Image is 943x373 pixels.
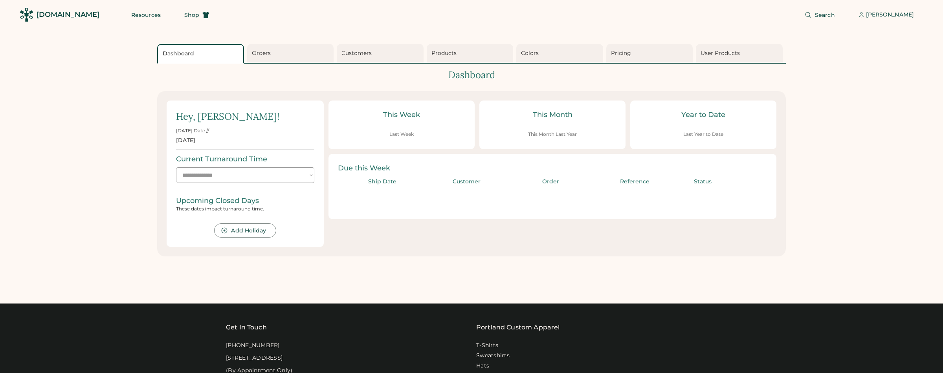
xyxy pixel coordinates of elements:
button: Search [795,7,844,23]
div: Current Turnaround Time [176,154,267,164]
div: These dates impact turnaround time. [176,206,314,212]
a: T-Shirts [476,342,498,349]
div: Last Year to Date [683,131,723,138]
a: Portland Custom Apparel [476,323,560,332]
div: [DOMAIN_NAME] [37,10,99,20]
div: Get In Touch [226,323,267,332]
a: Sweatshirts [476,352,510,360]
div: Year to Date [640,110,767,120]
div: [DATE] Date // [176,128,209,134]
div: [PERSON_NAME] [866,11,914,19]
div: Customers [341,49,421,57]
div: Ship Date [343,178,422,186]
div: [STREET_ADDRESS] [226,354,283,362]
div: Last Week [389,131,414,138]
div: This Week [338,110,465,120]
div: Dashboard [157,68,786,82]
div: Hey, [PERSON_NAME]! [176,110,279,123]
div: Colors [521,49,601,57]
div: [DATE] [176,137,195,144]
div: Products [431,49,511,57]
div: Pricing [611,49,691,57]
div: This Month Last Year [528,131,577,138]
a: Hats [476,362,489,370]
div: This Month [489,110,616,120]
div: Orders [252,49,332,57]
img: Rendered Logo - Screens [20,8,33,22]
div: [PHONE_NUMBER] [226,342,280,349]
div: User Products [701,49,780,57]
button: Add Holiday [214,223,276,238]
button: Resources [122,7,170,23]
div: Dashboard [163,50,241,58]
div: Status [679,178,726,186]
div: Due this Week [338,163,767,173]
button: Shop [175,7,219,23]
div: Upcoming Closed Days [176,196,259,206]
span: Shop [184,12,199,18]
div: Reference [595,178,674,186]
div: Customer [427,178,506,186]
span: Search [815,12,835,18]
div: Order [511,178,590,186]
